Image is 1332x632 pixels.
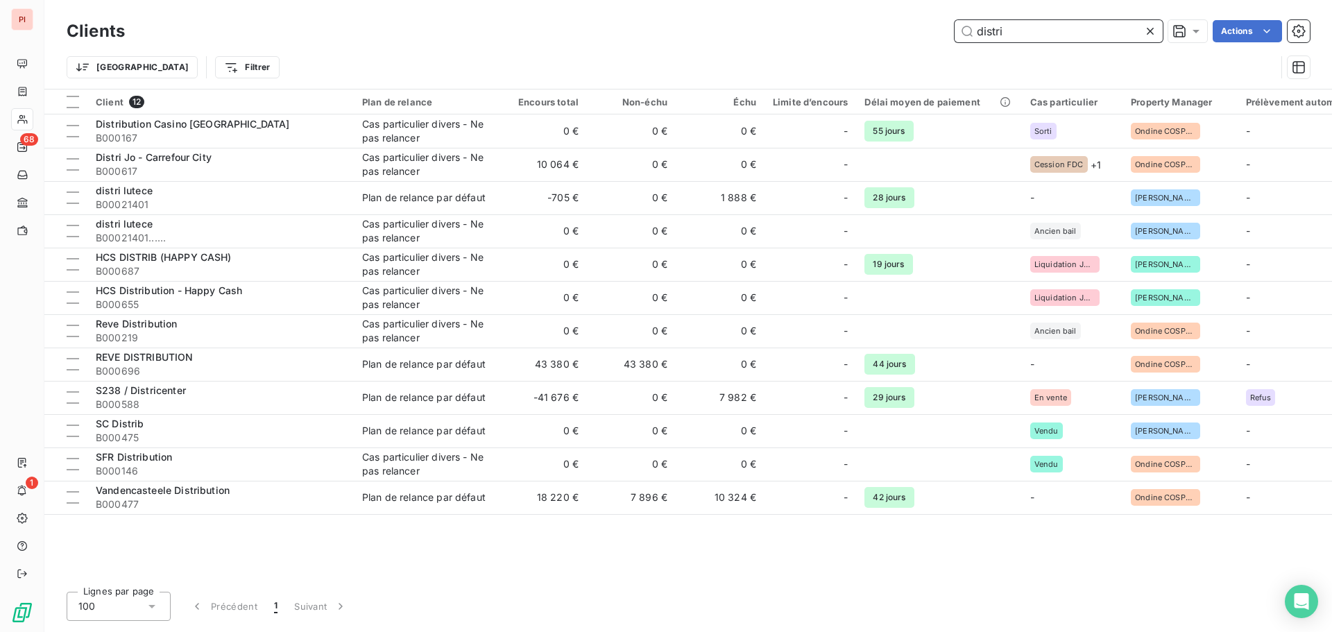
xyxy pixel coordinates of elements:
[11,601,33,624] img: Logo LeanPay
[684,96,756,108] div: Échu
[955,20,1163,42] input: Rechercher
[96,284,242,296] span: HCS Distribution - Happy Cash
[587,281,676,314] td: 0 €
[362,217,490,245] div: Cas particulier divers - Ne pas relancer
[844,191,848,205] span: -
[587,114,676,148] td: 0 €
[844,124,848,138] span: -
[1246,291,1250,303] span: -
[506,96,579,108] div: Encours total
[96,118,290,130] span: Distribution Casino [GEOGRAPHIC_DATA]
[362,391,486,404] div: Plan de relance par défaut
[274,599,277,613] span: 1
[96,96,123,108] span: Client
[1135,260,1196,268] span: [PERSON_NAME]
[844,391,848,404] span: -
[78,599,95,613] span: 100
[595,96,667,108] div: Non-échu
[1246,458,1250,470] span: -
[676,414,765,447] td: 0 €
[96,218,153,230] span: distri lutece
[864,254,912,275] span: 19 jours
[498,381,587,414] td: -41 676 €
[587,447,676,481] td: 0 €
[498,148,587,181] td: 10 064 €
[362,191,486,205] div: Plan de relance par défaut
[1213,20,1282,42] button: Actions
[26,477,38,489] span: 1
[1135,327,1196,335] span: Ondine COSPEREC
[498,181,587,214] td: -705 €
[129,96,144,108] span: 12
[96,331,345,345] span: B000219
[20,133,38,146] span: 68
[1246,191,1250,203] span: -
[587,481,676,514] td: 7 896 €
[676,348,765,381] td: 0 €
[844,324,848,338] span: -
[362,151,490,178] div: Cas particulier divers - Ne pas relancer
[498,414,587,447] td: 0 €
[864,121,913,142] span: 55 jours
[96,351,194,363] span: REVE DISTRIBUTION
[676,181,765,214] td: 1 888 €
[362,357,486,371] div: Plan de relance par défaut
[1030,491,1034,503] span: -
[1135,460,1196,468] span: Ondine COSPEREC
[587,314,676,348] td: 0 €
[1246,225,1250,237] span: -
[1034,427,1059,435] span: Vendu
[1246,325,1250,336] span: -
[215,56,279,78] button: Filtrer
[1135,293,1196,302] span: [PERSON_NAME]
[1034,260,1095,268] span: Liquidation Judiciaire
[1135,127,1196,135] span: Ondine COSPEREC
[96,384,186,396] span: S238 / Districenter
[266,592,286,621] button: 1
[498,248,587,281] td: 0 €
[844,257,848,271] span: -
[1030,191,1034,203] span: -
[1034,327,1077,335] span: Ancien bail
[1135,360,1196,368] span: Ondine COSPEREC
[1030,358,1034,370] span: -
[1091,157,1101,172] span: + 1
[362,117,490,145] div: Cas particulier divers - Ne pas relancer
[96,264,345,278] span: B000687
[844,457,848,471] span: -
[1034,227,1077,235] span: Ancien bail
[96,364,345,378] span: B000696
[11,8,33,31] div: PI
[362,490,486,504] div: Plan de relance par défaut
[96,251,232,263] span: HCS DISTRIB (HAPPY CASH)
[1135,194,1196,202] span: [PERSON_NAME]
[844,424,848,438] span: -
[96,231,345,245] span: B00021401......
[864,387,914,408] span: 29 jours
[587,148,676,181] td: 0 €
[844,490,848,504] span: -
[844,224,848,238] span: -
[498,214,587,248] td: 0 €
[587,381,676,414] td: 0 €
[1246,125,1250,137] span: -
[1135,160,1196,169] span: Ondine COSPEREC
[96,151,212,163] span: Distri Jo - Carrefour City
[864,487,914,508] span: 42 jours
[96,497,345,511] span: B000477
[498,481,587,514] td: 18 220 €
[96,464,345,478] span: B000146
[1135,393,1196,402] span: [PERSON_NAME]
[498,314,587,348] td: 0 €
[182,592,266,621] button: Précédent
[96,131,345,145] span: B000167
[587,348,676,381] td: 43 380 €
[362,250,490,278] div: Cas particulier divers - Ne pas relancer
[1030,96,1114,108] div: Cas particulier
[1246,258,1250,270] span: -
[96,418,144,429] span: SC Distrib
[1034,460,1059,468] span: Vendu
[1131,96,1229,108] div: Property Manager
[676,148,765,181] td: 0 €
[1246,158,1250,170] span: -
